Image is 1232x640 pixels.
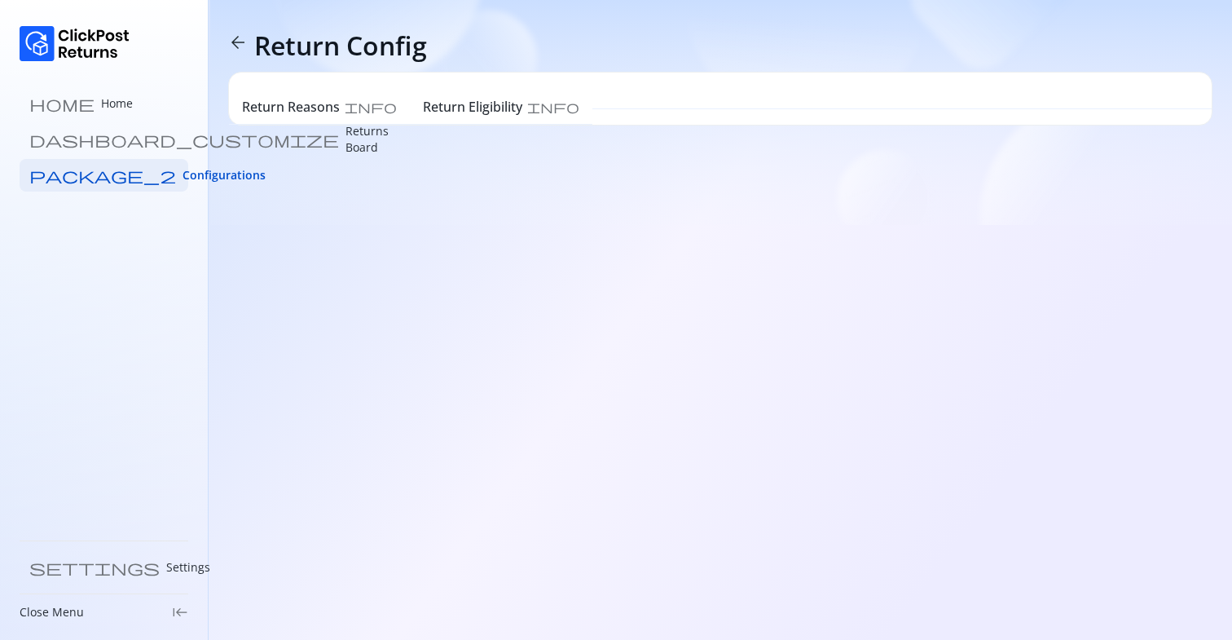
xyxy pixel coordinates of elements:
[228,33,248,52] span: arrow_back
[166,559,210,576] p: Settings
[345,100,397,113] span: info
[183,167,266,183] span: Configurations
[254,29,427,62] h4: Return Config
[29,167,176,183] span: package_2
[20,604,84,620] p: Close Menu
[29,131,339,148] span: dashboard_customize
[20,26,130,61] img: Logo
[101,95,133,112] p: Home
[20,123,188,156] a: dashboard_customize Returns Board
[29,95,95,112] span: home
[172,604,188,620] span: keyboard_tab_rtl
[527,100,579,113] span: info
[20,604,188,620] div: Close Menukeyboard_tab_rtl
[20,87,188,120] a: home Home
[345,123,389,156] p: Returns Board
[423,97,522,117] h6: Return Eligibility
[20,551,188,584] a: settings Settings
[20,159,188,192] a: package_2 Configurations
[29,559,160,576] span: settings
[242,97,340,117] h6: Return Reasons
